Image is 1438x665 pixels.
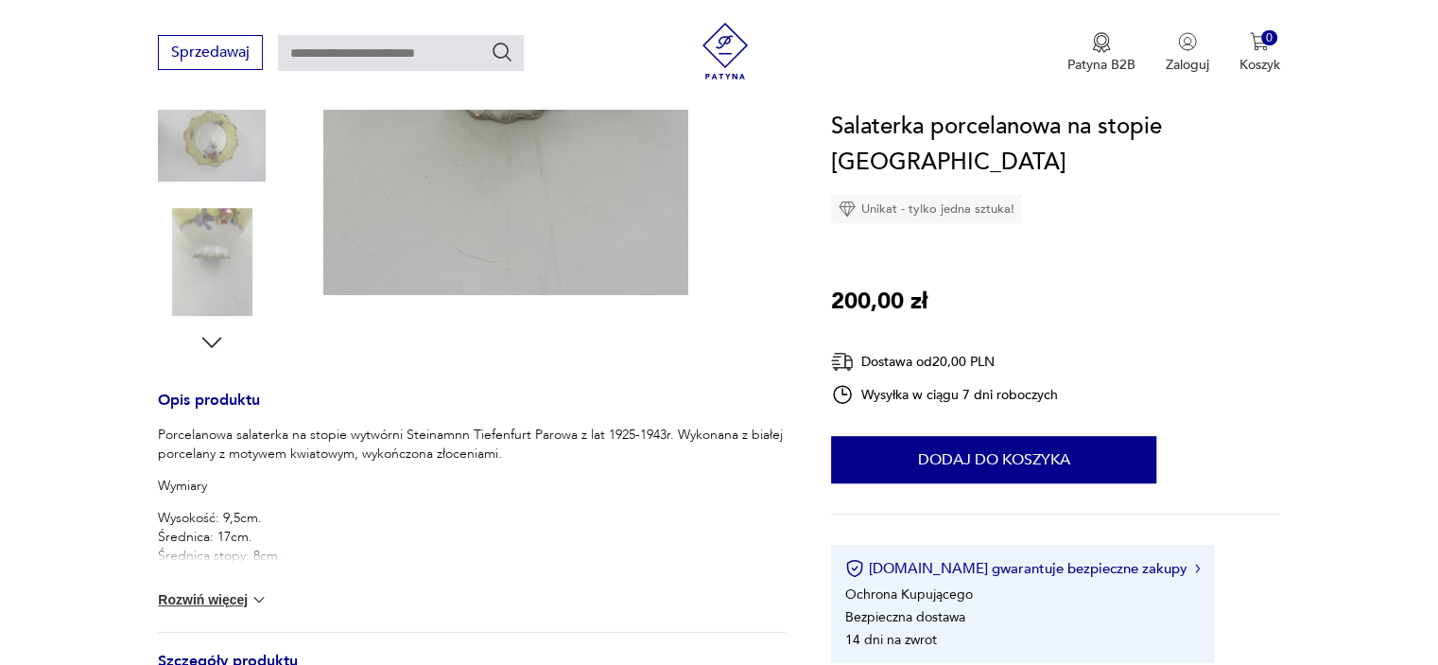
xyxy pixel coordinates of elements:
div: 0 [1261,30,1277,46]
p: Porcelanowa salaterka na stopie wytwórni Steinamnn Tiefenfurt Parowa z lat 1925-1943r. Wykonana z... [158,426,786,464]
li: 14 dni na zwrot [845,631,937,649]
p: Wysokość: 9,5cm. Średnica: 17cm. Średnica stopy: 8cm. [158,509,786,566]
div: Wysyłka w ciągu 7 dni roboczych [831,383,1058,406]
img: Patyna - sklep z meblami i dekoracjami vintage [697,23,754,79]
div: Dostawa od 20,00 PLN [831,350,1058,374]
button: Rozwiń więcej [158,590,268,609]
button: [DOMAIN_NAME] gwarantuje bezpieczne zakupy [845,559,1200,578]
img: Zdjęcie produktu Salaterka porcelanowa na stopie Silesia [158,208,266,316]
button: Sprzedawaj [158,35,263,70]
img: Ikona koszyka [1250,32,1269,51]
button: Patyna B2B [1067,32,1135,74]
img: Zdjęcie produktu Salaterka porcelanowa na stopie Silesia [158,87,266,195]
img: Ikona diamentu [839,201,856,218]
a: Sprzedawaj [158,47,263,61]
button: Szukaj [491,41,513,63]
img: Ikona dostawy [831,350,854,374]
img: Ikonka użytkownika [1178,32,1197,51]
li: Ochrona Kupującego [845,586,973,604]
img: Ikona strzałki w prawo [1195,564,1201,573]
p: Koszyk [1239,56,1280,74]
li: Bezpieczna dostawa [845,608,965,626]
p: Wymiary [158,477,786,496]
button: Dodaj do koszyka [831,436,1156,483]
img: Ikona certyfikatu [845,559,864,578]
p: 200,00 zł [831,284,927,320]
button: Zaloguj [1166,32,1209,74]
button: 0Koszyk [1239,32,1280,74]
img: Ikona medalu [1092,32,1111,53]
h1: Salaterka porcelanowa na stopie [GEOGRAPHIC_DATA] [831,109,1280,181]
a: Ikona medaluPatyna B2B [1067,32,1135,74]
p: Zaloguj [1166,56,1209,74]
h3: Opis produktu [158,394,786,426]
img: chevron down [250,590,269,609]
p: Patyna B2B [1067,56,1135,74]
div: Unikat - tylko jedna sztuka! [831,195,1022,223]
